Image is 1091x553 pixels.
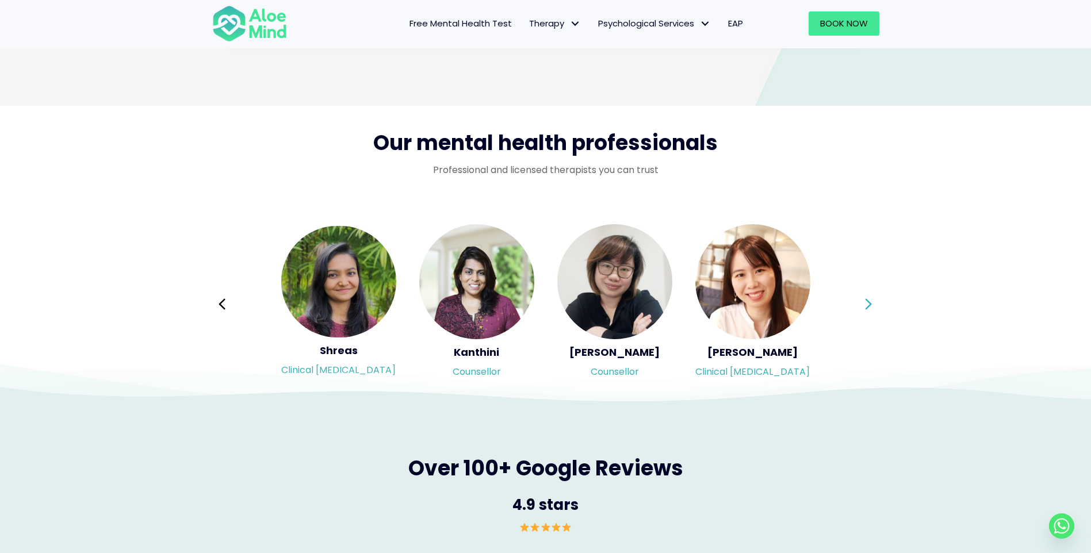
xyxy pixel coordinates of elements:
div: Slide 8 of 3 [695,223,810,385]
span: Therapy: submenu [567,16,584,32]
span: Our mental health professionals [373,128,718,158]
a: Book Now [809,11,879,36]
h5: [PERSON_NAME] [557,345,672,359]
span: 4.9 stars [512,494,579,515]
a: Psychological ServicesPsychological Services: submenu [589,11,719,36]
a: Whatsapp [1049,513,1074,539]
div: Slide 5 of 3 [281,223,396,385]
a: <h5>Kher Yin</h5><p>Clinical psychologist</p> [PERSON_NAME]Clinical [MEDICAL_DATA] [695,224,810,384]
a: <h5>Kanthini</h5><p>Counsellor</p> KanthiniCounsellor [419,224,534,384]
img: <h5>Shreas</h5><p>Clinical Psychologist</p> [281,226,396,337]
h5: Kanthini [419,345,534,359]
img: ⭐ [520,523,529,532]
img: Aloe mind Logo [212,5,287,43]
div: Slide 7 of 3 [557,223,672,385]
img: ⭐ [562,523,571,532]
img: <h5>Kanthini</h5><p>Counsellor</p> [419,224,534,339]
div: Slide 6 of 3 [419,223,534,385]
span: Psychological Services: submenu [697,16,714,32]
h5: Shreas [281,343,396,358]
a: EAP [719,11,752,36]
a: Free Mental Health Test [401,11,520,36]
a: <h5>Shreas</h5><p>Clinical Psychologist</p> ShreasClinical [MEDICAL_DATA] [281,226,396,382]
img: ⭐ [530,523,539,532]
img: <h5>Kher Yin</h5><p>Clinical psychologist</p> [695,224,810,339]
nav: Menu [302,11,752,36]
p: Professional and licensed therapists you can trust [212,163,879,176]
img: ⭐ [541,523,550,532]
span: Book Now [820,17,868,29]
img: <h5>Yvonne</h5><p>Counsellor</p> [557,224,672,339]
h5: [PERSON_NAME] [695,345,810,359]
span: Free Mental Health Test [409,17,512,29]
span: Psychological Services [598,17,711,29]
span: EAP [728,17,743,29]
span: Therapy [529,17,581,29]
a: TherapyTherapy: submenu [520,11,589,36]
img: ⭐ [552,523,561,532]
a: <h5>Yvonne</h5><p>Counsellor</p> [PERSON_NAME]Counsellor [557,224,672,384]
span: Over 100+ Google Reviews [408,454,683,483]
